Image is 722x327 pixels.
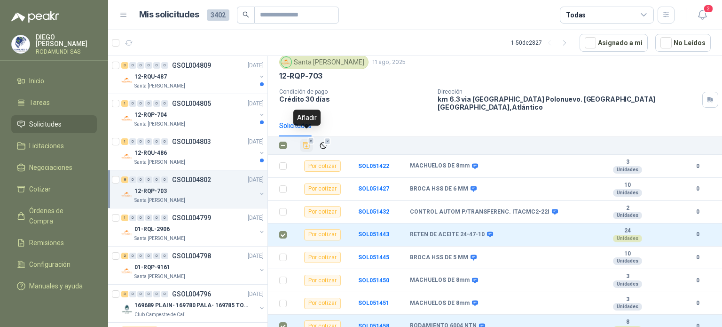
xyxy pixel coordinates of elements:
[279,95,430,103] p: Crédito 30 días
[145,62,152,69] div: 0
[12,35,30,53] img: Company Logo
[172,215,211,221] p: GSOL004799
[139,8,199,22] h1: Mis solicitudes
[358,185,389,192] a: SOL051427
[172,253,211,259] p: GSOL004798
[121,215,128,221] div: 1
[281,57,291,67] img: Company Logo
[153,100,160,107] div: 0
[145,253,152,259] div: 0
[36,34,97,47] p: DIEGO [PERSON_NAME]
[129,253,136,259] div: 0
[358,208,389,215] a: SOL051432
[161,176,168,183] div: 0
[129,100,136,107] div: 0
[145,291,152,297] div: 0
[613,257,642,265] div: Unidades
[129,291,136,297] div: 0
[121,98,266,128] a: 1 0 0 0 0 0 GSOL004805[DATE] Company Logo12-RQP-704Santa [PERSON_NAME]
[134,159,185,166] p: Santa [PERSON_NAME]
[11,72,97,90] a: Inicio
[134,82,185,90] p: Santa [PERSON_NAME]
[304,183,341,195] div: Por cotizar
[134,149,167,158] p: 12-RQU-486
[29,141,64,151] span: Licitaciones
[121,138,128,145] div: 1
[300,139,313,152] button: Añadir
[121,60,266,90] a: 3 0 0 0 0 0 GSOL004809[DATE] Company Logo12-RQU-487Santa [PERSON_NAME]
[358,277,389,284] a: SOL051450
[145,138,152,145] div: 0
[410,231,485,239] b: RETEN DE ACEITE 24-47-10
[11,180,97,198] a: Cotizar
[248,290,264,299] p: [DATE]
[145,176,152,183] div: 0
[410,185,468,193] b: BROCA HSS DE 6 MM
[317,139,330,152] button: Ignorar
[134,111,167,120] p: 12-RQP-704
[595,182,660,189] b: 10
[121,113,133,124] img: Company Logo
[121,227,133,239] img: Company Logo
[172,176,211,183] p: GSOL004802
[595,159,660,166] b: 3
[248,175,264,184] p: [DATE]
[613,235,642,242] div: Unidades
[11,255,97,273] a: Configuración
[11,94,97,112] a: Tareas
[279,88,430,95] p: Condición de pago
[11,115,97,133] a: Solicitudes
[613,280,642,288] div: Unidades
[137,291,144,297] div: 0
[304,275,341,286] div: Por cotizar
[172,291,211,297] p: GSOL004796
[129,138,136,145] div: 0
[121,253,128,259] div: 2
[172,100,211,107] p: GSOL004805
[595,319,660,326] b: 8
[613,189,642,197] div: Unidades
[438,95,698,111] p: km 6.3 via [GEOGRAPHIC_DATA] Polonuevo. [GEOGRAPHIC_DATA] [GEOGRAPHIC_DATA] , Atlántico
[29,281,83,291] span: Manuales y ayuda
[511,35,572,50] div: 1 - 50 de 2827
[137,62,144,69] div: 0
[121,189,133,200] img: Company Logo
[137,176,144,183] div: 0
[137,100,144,107] div: 0
[121,288,266,319] a: 3 0 0 0 0 0 GSOL004796[DATE] Company Logo169689 PLAIN- 169780 PALA- 169785 TORNILL 169796 CClub C...
[121,303,133,315] img: Company Logo
[279,120,312,131] div: Solicitudes
[134,263,170,272] p: 01-RQP-9161
[684,230,711,239] b: 0
[358,300,389,306] a: SOL051451
[595,205,660,212] b: 2
[248,214,264,223] p: [DATE]
[161,62,168,69] div: 0
[613,166,642,174] div: Unidades
[595,250,660,258] b: 10
[153,215,160,221] div: 0
[279,55,369,69] div: Santa [PERSON_NAME]
[438,88,698,95] p: Dirección
[134,187,167,196] p: 12-RQP-703
[153,62,160,69] div: 0
[121,174,266,204] a: 8 0 0 0 0 0 GSOL004802[DATE] Company Logo12-RQP-703Santa [PERSON_NAME]
[129,62,136,69] div: 0
[134,120,185,128] p: Santa [PERSON_NAME]
[372,58,406,67] p: 11 ago, 2025
[248,61,264,70] p: [DATE]
[121,136,266,166] a: 1 0 0 0 0 0 GSOL004803[DATE] Company Logo12-RQU-486Santa [PERSON_NAME]
[134,235,185,242] p: Santa [PERSON_NAME]
[153,176,160,183] div: 0
[29,259,71,270] span: Configuración
[36,49,97,55] p: RODAMUNDI SAS
[161,291,168,297] div: 0
[121,100,128,107] div: 1
[324,137,331,145] span: 2
[11,11,59,23] img: Logo peakr
[153,291,160,297] div: 0
[279,71,322,81] p: 12-RQP-703
[304,298,341,309] div: Por cotizar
